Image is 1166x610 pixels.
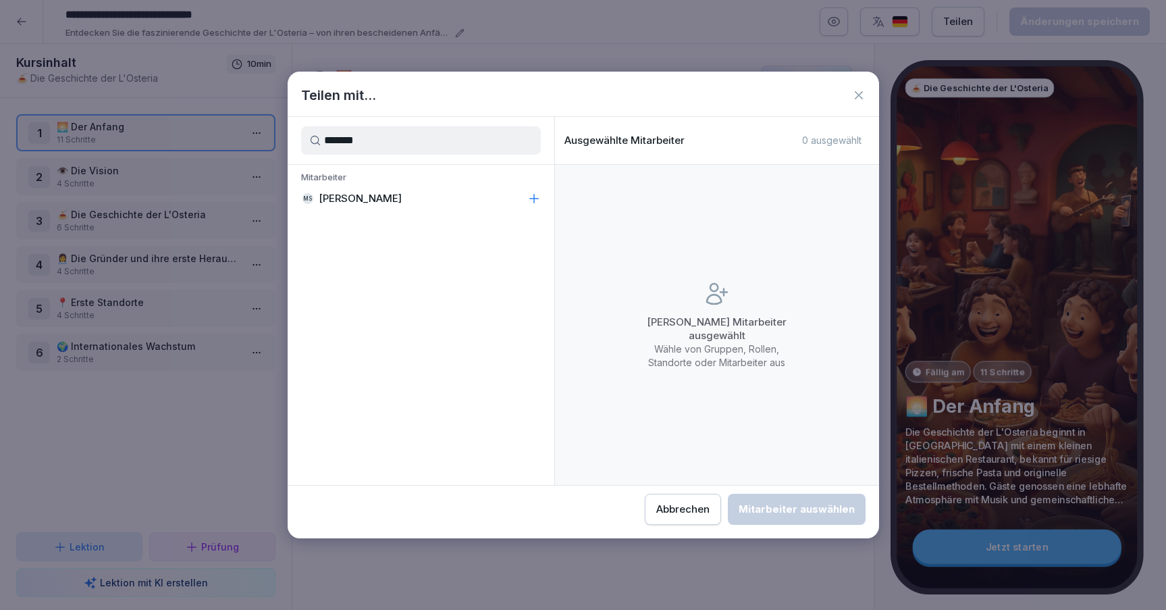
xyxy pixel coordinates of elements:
[728,494,866,525] button: Mitarbeiter auswählen
[319,192,402,205] p: [PERSON_NAME]
[645,494,721,525] button: Abbrechen
[301,85,376,105] h1: Teilen mit...
[636,342,798,370] p: Wähle von Gruppen, Rollen, Standorte oder Mitarbeiter aus
[288,172,554,186] p: Mitarbeiter
[564,134,685,147] p: Ausgewählte Mitarbeiter
[656,502,710,517] div: Abbrechen
[802,134,862,147] p: 0 ausgewählt
[739,502,855,517] div: Mitarbeiter auswählen
[636,315,798,342] p: [PERSON_NAME] Mitarbeiter ausgewählt
[302,193,313,204] div: MS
